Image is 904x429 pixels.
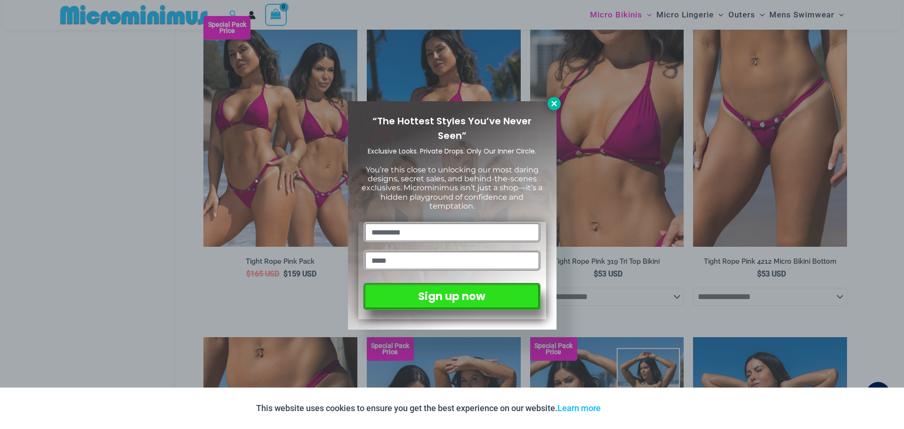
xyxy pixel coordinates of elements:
button: Close [548,97,561,110]
span: You’re this close to unlocking our most daring designs, secret sales, and behind-the-scenes exclu... [362,165,542,210]
button: Sign up now [363,283,540,310]
span: “The Hottest Styles You’ve Never Seen” [372,114,532,142]
p: This website uses cookies to ensure you get the best experience on our website. [256,401,601,415]
button: Accept [608,397,648,420]
a: Learn more [557,403,601,413]
span: Exclusive Looks. Private Drops. Only Our Inner Circle. [368,146,536,156]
